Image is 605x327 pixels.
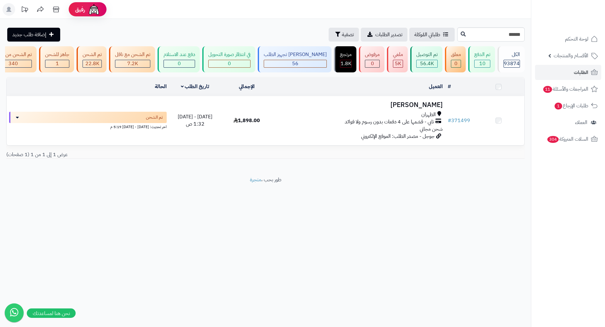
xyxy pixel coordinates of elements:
span: إضافة طلب جديد [12,31,46,38]
div: تم الشحن مع ناقل [115,51,150,58]
a: الطلبات [535,65,601,80]
span: [DATE] - [DATE] 1:32 ص [178,113,212,128]
a: الإجمالي [239,83,255,90]
span: تصدير الطلبات [375,31,402,38]
div: 56 [264,60,326,67]
a: #371499 [448,117,470,124]
div: 10 [475,60,490,67]
div: جاهز للشحن [45,51,69,58]
div: ملغي [393,51,403,58]
div: 0 [209,60,250,67]
a: تم الدفع 10 [467,46,496,72]
a: مرتجع 1.8K [333,46,358,72]
span: 22.8K [85,60,99,67]
span: 0 [178,60,181,67]
span: الأقسام والمنتجات [554,51,588,60]
div: [PERSON_NAME] تجهيز الطلب [264,51,327,58]
div: 0 [451,60,461,67]
div: 22773 [83,60,101,67]
a: تم الشحن 22.8K [75,46,108,72]
a: جاهز للشحن 1 [38,46,75,72]
span: الظهران [421,111,436,118]
span: 93874 [504,60,520,67]
img: ai-face.png [88,3,100,16]
a: تاريخ الطلب [181,83,210,90]
h3: [PERSON_NAME] [275,101,443,109]
a: مرفوض 0 [358,46,386,72]
span: 340 [9,60,18,67]
a: السلات المتروكة304 [535,132,601,147]
a: المراجعات والأسئلة11 [535,82,601,97]
a: # [448,83,451,90]
a: تم الشحن مع ناقل 7.2K [108,46,156,72]
div: 1 [45,60,69,67]
div: 0 [365,60,379,67]
a: معلق 0 [444,46,467,72]
a: طلباتي المُوكلة [409,28,455,42]
button: تصفية [329,28,359,42]
span: 56.4K [420,60,434,67]
img: logo-2.png [562,15,599,28]
span: العملاء [575,118,587,127]
a: طلبات الإرجاع1 [535,98,601,113]
a: [PERSON_NAME] تجهيز الطلب 56 [256,46,333,72]
a: دفع عند الاستلام 0 [156,46,201,72]
a: متجرة [250,176,261,183]
span: 56 [292,60,298,67]
span: 0 [454,60,458,67]
span: 5K [395,60,401,67]
a: تم التوصيل 56.4K [409,46,444,72]
div: معلق [451,51,461,58]
a: العميل [429,83,443,90]
span: 0 [228,60,231,67]
span: السلات المتروكة [547,135,588,144]
div: اخر تحديث: [DATE] - [DATE] 5:19 م [9,123,167,130]
span: 1.8K [341,60,351,67]
span: # [448,117,451,124]
span: 7.2K [127,60,138,67]
span: رفيق [75,6,85,13]
span: جوجل - مصدر الطلب: الموقع الإلكتروني [361,132,435,140]
span: شحن مجاني [420,125,443,133]
span: تم الشحن [146,114,163,121]
a: تصدير الطلبات [361,28,407,42]
div: مرفوض [365,51,380,58]
a: إضافة طلب جديد [7,28,60,42]
span: الطلبات [574,68,588,77]
div: 56407 [417,60,437,67]
span: طلبات الإرجاع [554,101,588,110]
span: 1 [555,103,562,110]
a: العملاء [535,115,601,130]
span: 304 [547,136,559,143]
a: في انتظار صورة التحويل 0 [201,46,256,72]
div: عرض 1 إلى 1 من 1 (1 صفحات) [2,151,266,158]
a: لوحة التحكم [535,31,601,47]
div: 7223 [115,60,150,67]
span: لوحة التحكم [565,35,588,43]
span: طلباتي المُوكلة [414,31,440,38]
span: 1 [56,60,59,67]
span: تصفية [342,31,354,38]
div: 1799 [340,60,351,67]
div: تم الدفع [474,51,490,58]
span: 1,898.00 [233,117,260,124]
a: تحديثات المنصة [17,3,32,17]
div: 0 [164,60,195,67]
span: المراجعات والأسئلة [543,85,588,93]
span: تابي - قسّمها على 4 دفعات بدون رسوم ولا فوائد [345,118,434,126]
div: 4950 [393,60,403,67]
div: مرتجع [340,51,352,58]
div: الكل [504,51,520,58]
div: تم التوصيل [416,51,438,58]
span: 11 [543,86,552,93]
div: تم الشحن [83,51,102,58]
div: في انتظار صورة التحويل [208,51,251,58]
div: دفع عند الاستلام [164,51,195,58]
a: الحالة [155,83,167,90]
span: 10 [479,60,486,67]
a: الكل93874 [496,46,526,72]
span: 0 [371,60,374,67]
a: ملغي 5K [386,46,409,72]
